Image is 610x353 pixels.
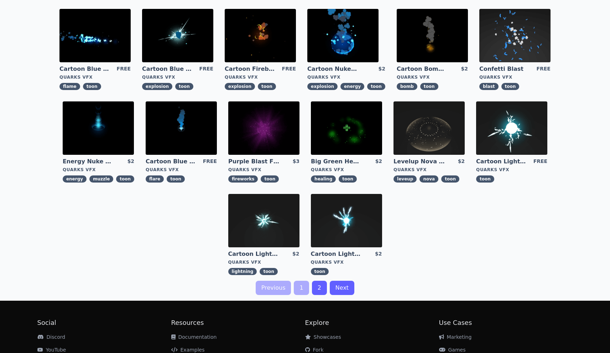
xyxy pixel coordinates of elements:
[142,83,172,90] span: explosion
[225,74,296,80] div: Quarks VFX
[312,281,327,295] a: 2
[146,101,217,155] img: imgAlt
[393,167,465,173] div: Quarks VFX
[393,175,417,183] span: leveup
[393,158,445,165] a: Levelup Nova Effect
[63,175,87,183] span: energy
[146,175,164,183] span: flare
[171,334,217,340] a: Documentation
[261,175,279,183] span: toon
[536,65,550,73] div: FREE
[127,158,134,165] div: $2
[311,259,382,265] div: Quarks VFX
[439,347,466,353] a: Games
[59,83,80,90] span: flame
[59,9,131,62] img: imgAlt
[167,175,185,183] span: toon
[37,347,66,353] a: YouTube
[146,167,217,173] div: Quarks VFX
[476,167,547,173] div: Quarks VFX
[397,9,468,62] img: imgAlt
[461,65,468,73] div: $2
[305,334,341,340] a: Showcases
[63,101,134,155] img: imgAlt
[171,347,205,353] a: Examples
[441,175,459,183] span: toon
[228,259,299,265] div: Quarks VFX
[228,167,299,173] div: Quarks VFX
[37,318,171,328] h2: Social
[228,158,280,165] a: Purple Blast Fireworks
[439,318,573,328] h2: Use Cases
[203,158,217,165] div: FREE
[83,83,101,90] span: toon
[311,175,336,183] span: healing
[282,65,296,73] div: FREE
[228,194,299,247] img: imgAlt
[225,83,255,90] span: explosion
[63,158,114,165] a: Energy Nuke Muzzle Flash
[307,74,385,80] div: Quarks VFX
[307,9,379,62] img: imgAlt
[479,74,551,80] div: Quarks VFX
[59,74,131,80] div: Quarks VFX
[225,9,296,62] img: imgAlt
[439,334,472,340] a: Marketing
[311,268,329,275] span: toon
[397,83,417,90] span: bomb
[340,83,364,90] span: energy
[476,158,527,165] a: Cartoon Lightning Ball
[378,65,385,73] div: $2
[293,158,299,165] div: $3
[225,65,276,73] a: Cartoon Fireball Explosion
[258,83,276,90] span: toon
[146,158,197,165] a: Cartoon Blue Flare
[311,167,382,173] div: Quarks VFX
[294,281,309,295] a: 1
[393,101,465,155] img: imgAlt
[305,318,439,328] h2: Explore
[311,194,382,247] img: imgAlt
[419,175,438,183] span: nova
[199,65,213,73] div: FREE
[256,281,291,295] a: Previous
[311,250,362,258] a: Cartoon Lightning Ball with Bloom
[305,347,324,353] a: Fork
[420,83,438,90] span: toon
[63,167,134,173] div: Quarks VFX
[307,65,359,73] a: Cartoon Nuke Energy Explosion
[89,175,113,183] span: muzzle
[311,101,382,155] img: imgAlt
[375,250,382,258] div: $2
[479,65,531,73] a: Confetti Blast
[59,65,111,73] a: Cartoon Blue Flamethrower
[228,268,257,275] span: lightning
[292,250,299,258] div: $2
[397,74,468,80] div: Quarks VFX
[37,334,66,340] a: Discord
[533,158,547,165] div: FREE
[116,175,134,183] span: toon
[142,9,213,62] img: imgAlt
[501,83,520,90] span: toon
[228,175,258,183] span: fireworks
[142,74,213,80] div: Quarks VFX
[479,83,499,90] span: blast
[171,318,305,328] h2: Resources
[228,101,299,155] img: imgAlt
[367,83,385,90] span: toon
[458,158,465,165] div: $2
[260,268,278,275] span: toon
[330,281,354,295] a: Next
[311,158,362,165] a: Big Green Healing Effect
[479,9,551,62] img: imgAlt
[228,250,280,258] a: Cartoon Lightning Ball Explosion
[339,175,357,183] span: toon
[175,83,193,90] span: toon
[397,65,448,73] a: Cartoon Bomb Fuse
[375,158,382,165] div: $2
[117,65,131,73] div: FREE
[142,65,193,73] a: Cartoon Blue Gas Explosion
[476,101,547,155] img: imgAlt
[476,175,494,183] span: toon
